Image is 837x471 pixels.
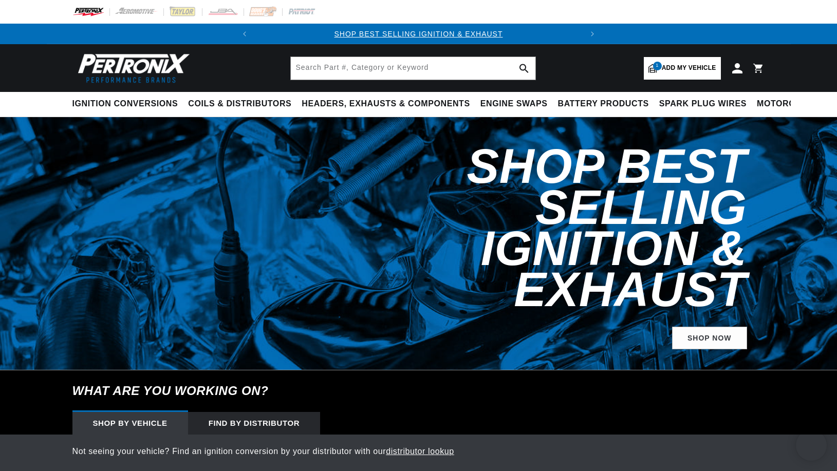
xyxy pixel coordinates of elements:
a: SHOP NOW [672,327,747,350]
div: Shop by vehicle [72,412,188,435]
a: SHOP BEST SELLING IGNITION & EXHAUST [334,30,503,38]
span: Battery Products [558,99,649,109]
span: Add my vehicle [662,63,716,73]
button: search button [513,57,535,80]
summary: Engine Swaps [475,92,553,116]
button: Translation missing: en.sections.announcements.previous_announcement [234,24,255,44]
h2: Shop Best Selling Ignition & Exhaust [308,146,747,310]
input: Search Part #, Category or Keyword [291,57,535,80]
span: Coils & Distributors [188,99,291,109]
h6: What are you working on? [47,370,791,411]
summary: Ignition Conversions [72,92,183,116]
img: Pertronix [72,50,191,86]
span: 1 [653,62,662,70]
summary: Spark Plug Wires [654,92,752,116]
span: Engine Swaps [480,99,548,109]
span: Motorcycle [757,99,818,109]
a: distributor lookup [386,447,454,456]
summary: Battery Products [553,92,654,116]
summary: Headers, Exhausts & Components [296,92,475,116]
div: Find by Distributor [188,412,321,435]
a: 1Add my vehicle [644,57,721,80]
button: Translation missing: en.sections.announcements.next_announcement [582,24,603,44]
div: 1 of 2 [255,28,582,40]
p: Not seeing your vehicle? Find an ignition conversion by your distributor with our [72,445,765,458]
div: Announcement [255,28,582,40]
summary: Coils & Distributors [183,92,296,116]
summary: Motorcycle [752,92,823,116]
span: Headers, Exhausts & Components [302,99,470,109]
span: Ignition Conversions [72,99,178,109]
slideshow-component: Translation missing: en.sections.announcements.announcement_bar [47,24,791,44]
span: Spark Plug Wires [659,99,747,109]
